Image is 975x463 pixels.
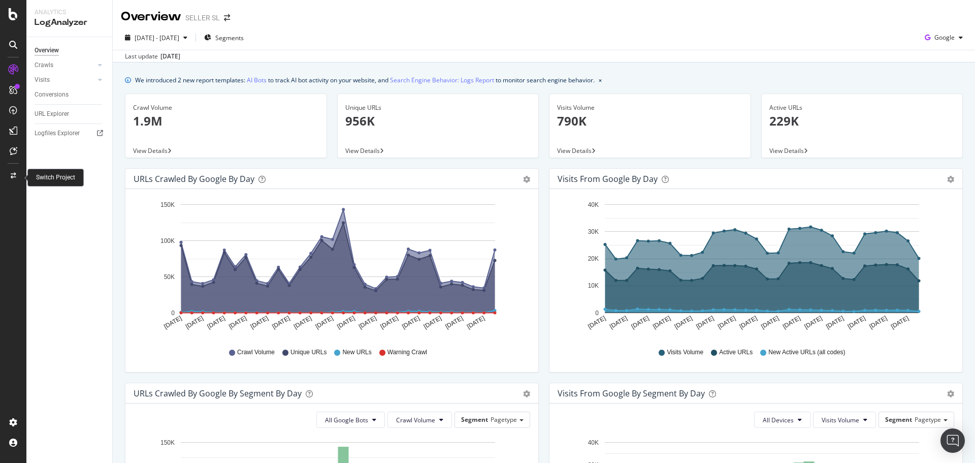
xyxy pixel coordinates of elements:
a: Conversions [35,89,105,100]
a: Overview [35,45,105,56]
text: [DATE] [717,315,737,330]
span: Active URLs [719,348,753,357]
div: Overview [121,8,181,25]
text: [DATE] [444,315,464,330]
span: Google [934,33,955,42]
p: 790K [557,112,743,130]
span: Visits Volume [822,416,859,424]
div: Visits from Google By Segment By Day [558,388,705,398]
a: Search Engine Behavior: Logs Report [390,75,494,85]
text: [DATE] [162,315,183,330]
text: [DATE] [782,315,802,330]
div: Overview [35,45,59,56]
div: Active URLs [769,103,955,112]
div: gear [523,390,530,397]
span: View Details [345,146,380,155]
a: Logfiles Explorer [35,128,105,139]
button: Google [921,29,967,46]
text: 30K [588,228,599,235]
text: 150K [160,439,175,446]
svg: A chart. [134,197,527,338]
text: [DATE] [336,315,356,330]
text: 50K [164,273,175,281]
div: Open Intercom Messenger [940,428,965,453]
text: [DATE] [357,315,378,330]
div: Logfiles Explorer [35,128,80,139]
text: [DATE] [422,315,443,330]
div: gear [523,176,530,183]
div: Crawl Volume [133,103,319,112]
button: All Google Bots [316,412,385,428]
span: Segment [461,415,488,424]
svg: A chart. [558,197,951,338]
button: close banner [596,73,604,87]
text: [DATE] [652,315,672,330]
div: gear [947,176,954,183]
span: View Details [769,146,804,155]
text: 20K [588,255,599,262]
div: [DATE] [160,52,180,61]
span: Segments [215,34,244,42]
text: [DATE] [379,315,400,330]
text: 150K [160,201,175,208]
text: 100K [160,237,175,244]
span: Segment [885,415,912,424]
div: We introduced 2 new report templates: to track AI bot activity on your website, and to monitor se... [135,75,595,85]
text: [DATE] [227,315,248,330]
text: [DATE] [630,315,651,330]
text: [DATE] [401,315,421,330]
text: [DATE] [738,315,759,330]
div: Visits from Google by day [558,174,658,184]
span: Pagetype [491,415,517,424]
text: [DATE] [271,315,291,330]
text: 0 [171,310,175,317]
span: Warning Crawl [387,348,427,357]
span: Crawl Volume [396,416,435,424]
div: gear [947,390,954,397]
a: URL Explorer [35,109,105,119]
span: Pagetype [915,415,941,424]
text: [DATE] [760,315,780,330]
button: Crawl Volume [387,412,452,428]
text: 40K [588,439,599,446]
span: View Details [557,146,592,155]
span: [DATE] - [DATE] [135,34,179,42]
text: [DATE] [825,315,845,330]
button: Visits Volume [813,412,876,428]
div: LogAnalyzer [35,17,104,28]
text: [DATE] [587,315,607,330]
div: arrow-right-arrow-left [224,14,230,21]
button: All Devices [754,412,810,428]
text: [DATE] [466,315,486,330]
text: [DATE] [314,315,335,330]
text: [DATE] [673,315,694,330]
div: Switch Project [36,173,75,182]
p: 229K [769,112,955,130]
text: [DATE] [184,315,205,330]
button: Segments [200,29,248,46]
span: Unique URLs [290,348,327,357]
span: New Active URLs (all codes) [768,348,845,357]
p: 1.9M [133,112,319,130]
div: Unique URLs [345,103,531,112]
div: info banner [125,75,963,85]
text: 10K [588,283,599,290]
text: [DATE] [292,315,313,330]
div: URLs Crawled by Google by day [134,174,254,184]
div: Conversions [35,89,69,100]
text: [DATE] [868,315,888,330]
div: URL Explorer [35,109,69,119]
span: New URLs [342,348,371,357]
a: Visits [35,75,95,85]
text: [DATE] [847,315,867,330]
span: View Details [133,146,168,155]
text: 40K [588,201,599,208]
div: Visits Volume [557,103,743,112]
div: Visits [35,75,50,85]
a: Crawls [35,60,95,71]
span: Crawl Volume [237,348,275,357]
div: Analytics [35,8,104,17]
span: All Devices [763,416,794,424]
